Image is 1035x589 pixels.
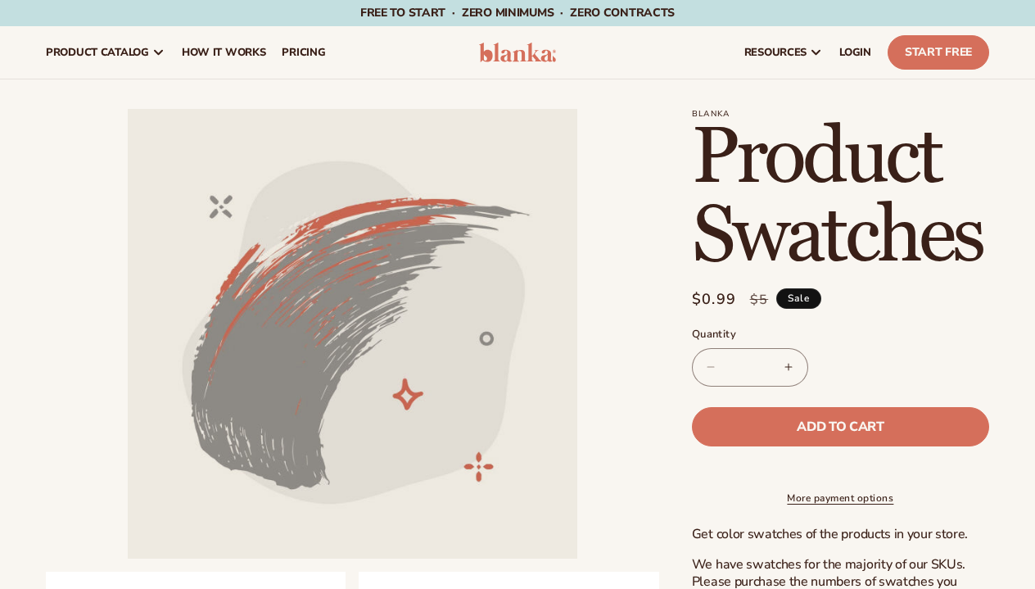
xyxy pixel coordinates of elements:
h1: Product Swatches [692,119,989,276]
span: resources [744,46,807,59]
p: Blanka [692,109,989,119]
s: $5 [750,290,769,310]
span: pricing [282,46,325,59]
p: Get color swatches of the products in your store. [692,526,989,543]
a: How It Works [174,26,274,79]
span: product catalog [46,46,149,59]
span: Free to start · ZERO minimums · ZERO contracts [360,5,675,20]
button: Add to cart [692,407,989,446]
span: $0.99 [692,288,737,310]
span: Sale [776,288,821,309]
a: resources [736,26,831,79]
span: How It Works [182,46,266,59]
a: product catalog [38,26,174,79]
label: Quantity [692,327,989,343]
img: logo [479,43,556,62]
a: More payment options [692,491,989,505]
a: LOGIN [831,26,879,79]
span: LOGIN [839,46,871,59]
a: Start Free [888,35,989,70]
span: Add to cart [797,420,884,433]
a: pricing [273,26,333,79]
